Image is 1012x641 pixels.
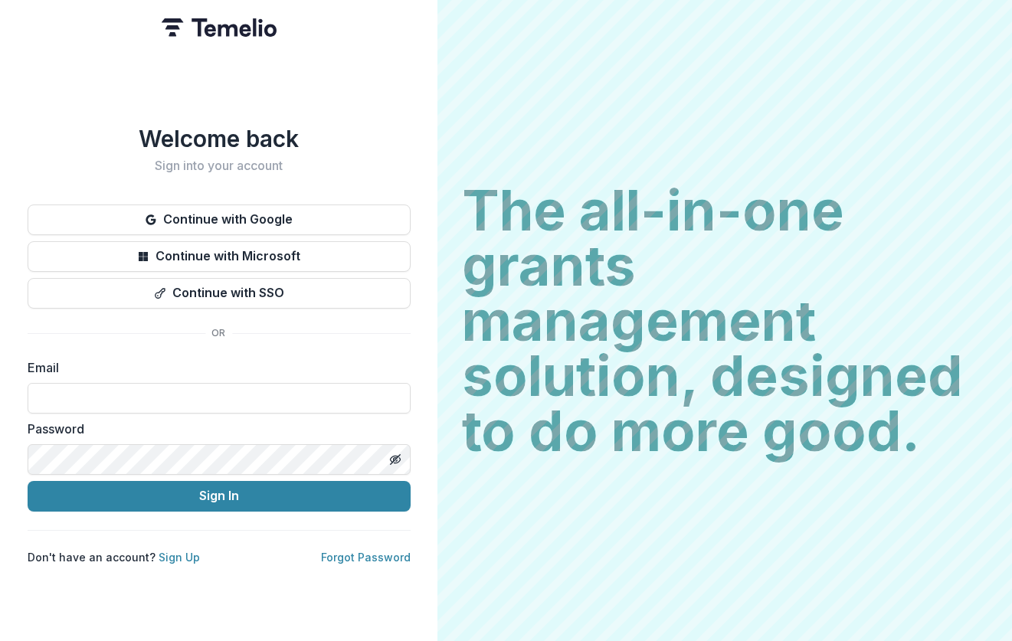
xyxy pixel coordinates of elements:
h2: Sign into your account [28,159,411,173]
button: Sign In [28,481,411,512]
img: Temelio [162,18,277,37]
label: Password [28,420,401,438]
button: Continue with Microsoft [28,241,411,272]
label: Email [28,358,401,377]
button: Continue with Google [28,204,411,235]
button: Continue with SSO [28,278,411,309]
p: Don't have an account? [28,549,200,565]
a: Sign Up [159,551,200,564]
a: Forgot Password [321,551,411,564]
button: Toggle password visibility [383,447,408,472]
h1: Welcome back [28,125,411,152]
